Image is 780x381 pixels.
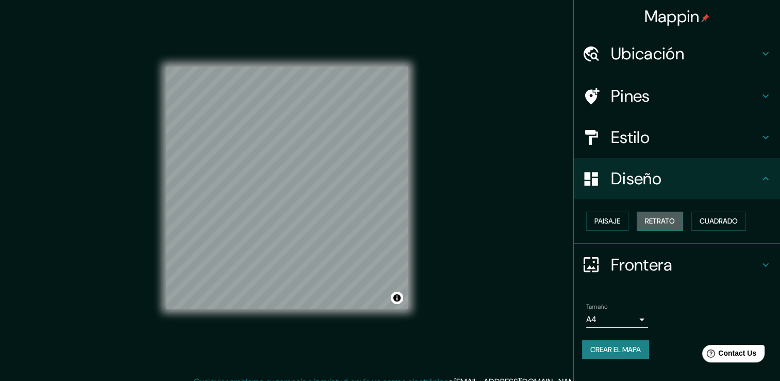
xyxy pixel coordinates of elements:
[637,212,683,231] button: Retrato
[611,43,759,64] h4: Ubicación
[611,168,759,189] h4: Diseño
[582,340,649,359] button: Crear el mapa
[644,6,700,27] font: Mappin
[688,341,769,370] iframe: Help widget launcher
[645,215,675,228] font: Retrato
[574,33,780,74] div: Ubicación
[590,343,641,356] font: Crear el mapa
[611,86,759,106] h4: Pines
[574,158,780,199] div: Diseño
[611,255,759,275] h4: Frontera
[586,302,607,311] label: Tamaño
[691,212,746,231] button: Cuadrado
[574,117,780,158] div: Estilo
[574,75,780,117] div: Pines
[701,14,709,22] img: pin-icon.png
[594,215,620,228] font: Paisaje
[586,212,628,231] button: Paisaje
[574,244,780,285] div: Frontera
[700,215,738,228] font: Cuadrado
[586,311,648,328] div: A4
[611,127,759,148] h4: Estilo
[166,67,408,309] canvas: Mapa
[391,292,403,304] button: Alternar atribución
